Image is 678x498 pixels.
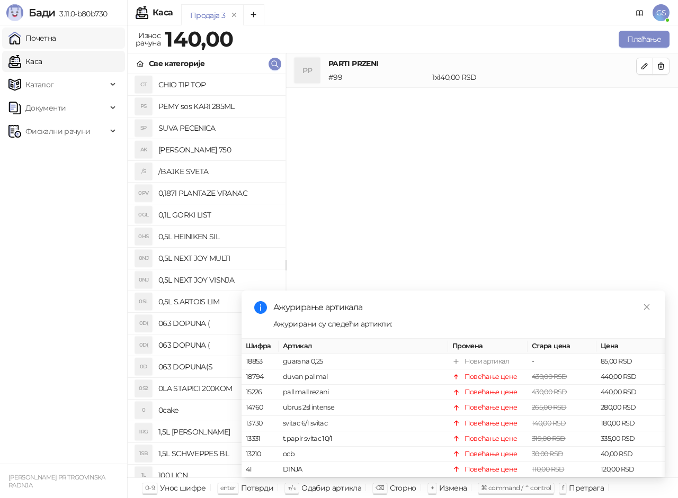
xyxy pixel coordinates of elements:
[295,58,320,83] div: PP
[135,141,152,158] div: AK
[6,4,23,21] img: Logo
[160,481,206,495] div: Унос шифре
[135,402,152,419] div: 0
[227,11,241,20] button: remove
[532,434,566,442] span: 319,00 RSD
[242,369,279,385] td: 18794
[242,400,279,415] td: 14760
[158,120,277,137] h4: SUVA PECENICA
[25,97,66,119] span: Документи
[242,354,279,369] td: 18853
[242,339,279,354] th: Шифра
[135,250,152,267] div: 0NJ
[25,74,54,95] span: Каталог
[149,58,204,69] div: Све категорије
[158,445,277,462] h4: 1,5L SCHWEPPES BL
[158,337,277,354] h4: 063 DOPUNA (
[273,301,653,314] div: Ажурирање артикала
[158,185,277,202] h4: 0,187l PLANTAZE VRANAC
[242,416,279,431] td: 13730
[158,402,277,419] h4: 0cake
[596,462,665,477] td: 120,00 RSD
[158,423,277,440] h4: 1,5L [PERSON_NAME]
[643,303,650,311] span: close
[135,423,152,440] div: 1RG
[631,4,648,21] a: Документација
[619,31,670,48] button: Плаћање
[158,315,277,332] h4: 063 DOPUNA (
[532,450,563,458] span: 30,00 RSD
[8,474,105,489] small: [PERSON_NAME] PR TRGOVINSKA RADNJA
[528,354,596,369] td: -
[190,10,225,21] div: Продаја 3
[135,445,152,462] div: 1SB
[279,400,448,415] td: ubrus 2sl intense
[135,358,152,375] div: 0D
[158,76,277,93] h4: CHIO TIP TOP
[135,337,152,354] div: 0D(
[390,481,416,495] div: Сторно
[158,98,277,115] h4: PEMY sos KARI 285ML
[596,369,665,385] td: 440,00 RSD
[279,339,448,354] th: Артикал
[532,465,565,473] span: 110,00 RSD
[326,71,430,83] div: # 99
[220,484,236,492] span: enter
[243,4,264,25] button: Add tab
[128,74,286,477] div: grid
[279,462,448,477] td: DINJA
[465,387,518,397] div: Повећање цене
[135,228,152,245] div: 0HS
[145,484,155,492] span: 0-9
[439,481,467,495] div: Измена
[465,356,509,367] div: Нови артикал
[532,388,567,396] span: 430,00 RSD
[135,185,152,202] div: 0PV
[135,76,152,93] div: CT
[133,29,163,50] div: Износ рачуна
[596,385,665,400] td: 440,00 RSD
[532,373,567,381] span: 430,00 RSD
[328,58,636,69] h4: PARTI PRZENI
[596,400,665,415] td: 280,00 RSD
[158,141,277,158] h4: [PERSON_NAME] 750
[135,271,152,288] div: 0NJ
[532,403,567,411] span: 265,00 RSD
[135,163,152,180] div: /S
[8,51,42,72] a: Каса
[279,447,448,462] td: ocb
[158,358,277,375] h4: 063 DOPUNA(S
[273,318,653,330] div: Ажурирани су следећи артикли:
[241,481,274,495] div: Потврди
[596,354,665,369] td: 85,00 RSD
[135,315,152,332] div: 0D(
[242,431,279,447] td: 13331
[165,26,233,52] strong: 140,00
[254,301,267,314] span: info-circle
[158,163,277,180] h4: /BAJKE SVETA
[596,416,665,431] td: 180,00 RSD
[135,467,152,484] div: 1L
[301,481,361,495] div: Одабир артикла
[279,385,448,400] td: pall mall rezani
[55,9,107,19] span: 3.11.0-b80b730
[569,481,604,495] div: Претрага
[596,339,665,354] th: Цена
[135,120,152,137] div: SP
[158,250,277,267] h4: 0,5L NEXT JOY MULTI
[242,462,279,477] td: 41
[481,484,551,492] span: ⌘ command / ⌃ control
[135,293,152,310] div: 0SL
[465,464,518,475] div: Повећање цене
[279,416,448,431] td: svitac 6/1 svitac
[135,98,152,115] div: PS
[8,28,56,49] a: Почетна
[135,206,152,223] div: 0GL
[242,447,279,462] td: 13210
[465,402,518,413] div: Повећање цене
[279,369,448,385] td: duvan pal mal
[153,8,173,17] div: Каса
[25,121,90,142] span: Фискални рачуни
[279,354,448,369] td: guarana 0,25
[528,339,596,354] th: Стара цена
